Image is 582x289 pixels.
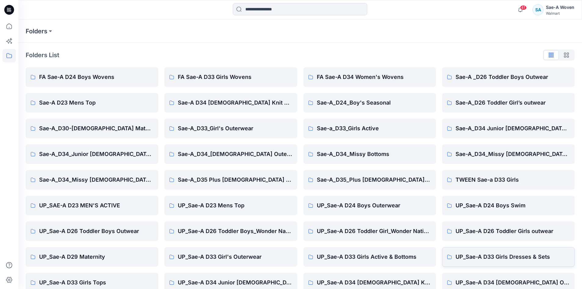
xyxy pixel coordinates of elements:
a: UP_Sae-A D23 Mens Top [164,196,297,215]
p: Sae-A_D35 Plus [DEMOGRAPHIC_DATA] Bottom [178,176,292,184]
p: Sae-A_D34_Missy Bottoms [317,150,431,158]
p: FA Sae-A D33 Girls Wovens [178,73,292,81]
a: UP_Sae-A D33 Girls Active & Bottoms [303,247,436,267]
a: Sae-A _D26 Toddler Boys Outwear [442,67,575,87]
a: Sae-A_D30-[DEMOGRAPHIC_DATA] Maternity [26,119,158,138]
p: Sae-a_D33_Girls Active [317,124,431,133]
a: Sae-A_D35_Plus [DEMOGRAPHIC_DATA] Top [303,170,436,190]
a: Sae-a_D33_Girls Active [303,119,436,138]
a: Sae-A_D34_Missy [DEMOGRAPHIC_DATA] Dresses [442,144,575,164]
p: Sae-A_D34 Junior [DEMOGRAPHIC_DATA] top [456,124,570,133]
a: FA Sae-A D33 Girls Wovens [164,67,297,87]
a: Sae-A D34 [DEMOGRAPHIC_DATA] Knit Tops [164,93,297,113]
a: UP_Sae-A D26 Toddler Boys_Wonder Nation Sportswear [164,221,297,241]
p: UP_Sae-A D33 Girl's Outerwear [178,253,292,261]
a: Folders [26,27,47,35]
div: Walmart [546,11,574,16]
p: Sae-A_D30-[DEMOGRAPHIC_DATA] Maternity [39,124,153,133]
p: Sae-A D23 Mens Top [39,98,153,107]
p: Sae-A_D34_Missy [DEMOGRAPHIC_DATA] Top Woven [39,176,153,184]
a: UP_Sae-A D33 Girl's Outerwear [164,247,297,267]
a: UP_Sae-A D26 Toddler Boys Outwear [26,221,158,241]
a: UP_SAE-A D23 MEN'S ACTIVE [26,196,158,215]
a: Sae-A_D26 Toddler Girl’s outwear [442,93,575,113]
p: Folders List [26,50,59,60]
p: Sae-A _D26 Toddler Boys Outwear [456,73,570,81]
p: Sae-A_D24_Boy's Seasonal [317,98,431,107]
p: UP_Sae-A D26 Toddler Boys Outwear [39,227,153,235]
p: UP_Sae-A D33 Girls Active & Bottoms [317,253,431,261]
div: Sae-A Woven [546,4,574,11]
a: TWEEN Sae-a D33 Girls [442,170,575,190]
p: Sae-A_D33_Girl's Outerwear [178,124,292,133]
p: Sae-A_D26 Toddler Girl’s outwear [456,98,570,107]
a: Sae-A_D34 Junior [DEMOGRAPHIC_DATA] top [442,119,575,138]
a: Sae-A_D34_Junior [DEMOGRAPHIC_DATA] bottom [26,144,158,164]
p: UP_SAE-A D23 MEN'S ACTIVE [39,201,153,210]
p: UP_Sae-A D34 [DEMOGRAPHIC_DATA] Outerwear [456,278,570,287]
p: UP_Sae-A D33 Girls Tops [39,278,153,287]
a: UP_Sae-A D33 Girls Dresses & Sets [442,247,575,267]
a: Sae-A_D34_Missy Bottoms [303,144,436,164]
p: UP_Sae-A D24 Boys Outerwear [317,201,431,210]
a: Sae-A_D34_Missy [DEMOGRAPHIC_DATA] Top Woven [26,170,158,190]
a: Sae-A D23 Mens Top [26,93,158,113]
p: Sae-A_D35_Plus [DEMOGRAPHIC_DATA] Top [317,176,431,184]
a: UP_Sae-A D24 Boys Outerwear [303,196,436,215]
p: UP_Sae-A D24 Boys Swim [456,201,570,210]
p: UP_Sae-A D26 Toddler Boys_Wonder Nation Sportswear [178,227,292,235]
a: UP_Sae-A D24 Boys Swim [442,196,575,215]
a: UP_Sae-A D29 Maternity [26,247,158,267]
p: FA Sae-A D34 Women's Wovens [317,73,431,81]
span: 41 [520,5,527,10]
a: Sae-A_D33_Girl's Outerwear [164,119,297,138]
p: UP_Sae-A D34 Junior [DEMOGRAPHIC_DATA] top [178,278,292,287]
p: UP_Sae-A D33 Girls Dresses & Sets [456,253,570,261]
a: FA Sae-A D34 Women's Wovens [303,67,436,87]
a: UP_Sae-A D26 Toddler Girl_Wonder Nation Sportswear [303,221,436,241]
p: UP_Sae-A D34 [DEMOGRAPHIC_DATA] Knit Tops [317,278,431,287]
a: Sae-A_D34_[DEMOGRAPHIC_DATA] Outerwear [164,144,297,164]
p: TWEEN Sae-a D33 Girls [456,176,570,184]
p: Sae-A_D34_Missy [DEMOGRAPHIC_DATA] Dresses [456,150,570,158]
p: Sae-A_D34_[DEMOGRAPHIC_DATA] Outerwear [178,150,292,158]
p: Sae-A D34 [DEMOGRAPHIC_DATA] Knit Tops [178,98,292,107]
p: FA Sae-A D24 Boys Wovens [39,73,153,81]
p: Sae-A_D34_Junior [DEMOGRAPHIC_DATA] bottom [39,150,153,158]
a: UP_Sae-A D26 Toddler Girls outwear [442,221,575,241]
div: SA [533,4,544,15]
p: UP_Sae-A D29 Maternity [39,253,153,261]
a: FA Sae-A D24 Boys Wovens [26,67,158,87]
p: UP_Sae-A D26 Toddler Girl_Wonder Nation Sportswear [317,227,431,235]
p: UP_Sae-A D23 Mens Top [178,201,292,210]
a: Sae-A_D24_Boy's Seasonal [303,93,436,113]
a: Sae-A_D35 Plus [DEMOGRAPHIC_DATA] Bottom [164,170,297,190]
p: UP_Sae-A D26 Toddler Girls outwear [456,227,570,235]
